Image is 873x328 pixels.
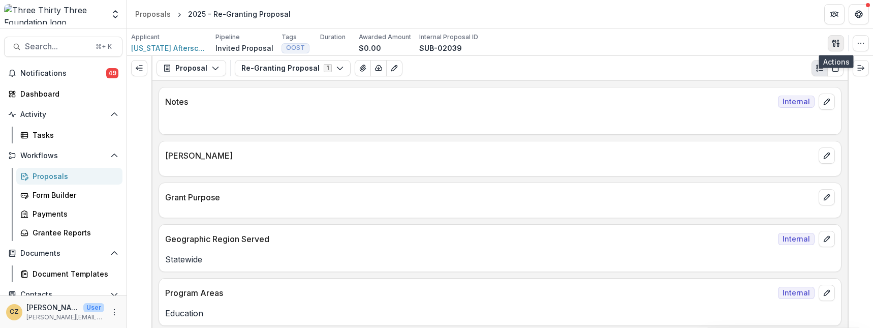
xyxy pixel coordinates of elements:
[16,205,122,222] a: Payments
[359,33,411,42] p: Awarded Amount
[4,147,122,164] button: Open Workflows
[165,96,774,108] p: Notes
[131,7,175,21] a: Proposals
[16,265,122,282] a: Document Templates
[819,189,835,205] button: edit
[33,269,114,279] div: Document Templates
[359,43,381,53] p: $0.00
[16,224,122,241] a: Grantee Reports
[20,290,106,299] span: Contacts
[819,94,835,110] button: edit
[33,227,114,238] div: Grantee Reports
[20,69,106,78] span: Notifications
[215,43,273,53] p: Invited Proposal
[20,152,106,160] span: Workflows
[108,306,120,318] button: More
[824,4,845,24] button: Partners
[106,68,118,78] span: 49
[20,249,106,258] span: Documents
[131,43,207,53] a: [US_STATE] Afterschool
[419,33,478,42] p: Internal Proposal ID
[853,60,869,76] button: Expand right
[131,7,295,21] nav: breadcrumb
[16,168,122,185] a: Proposals
[108,4,122,24] button: Open entity switcher
[4,65,122,81] button: Notifications49
[131,60,147,76] button: Expand left
[16,187,122,203] a: Form Builder
[26,313,104,322] p: [PERSON_NAME][EMAIL_ADDRESS][DOMAIN_NAME]
[4,37,122,57] button: Search...
[93,41,114,52] div: ⌘ + K
[778,287,815,299] span: Internal
[131,33,160,42] p: Applicant
[165,150,815,162] p: [PERSON_NAME]
[33,171,114,182] div: Proposals
[16,127,122,143] a: Tasks
[188,9,291,19] div: 2025 - Re-Granting Proposal
[215,33,240,42] p: Pipeline
[4,4,104,24] img: Three Thirty Three Foundation logo
[235,60,351,76] button: Re-Granting Proposal1
[4,85,122,102] a: Dashboard
[157,60,226,76] button: Proposal
[320,33,346,42] p: Duration
[33,190,114,200] div: Form Builder
[355,60,371,76] button: View Attached Files
[33,130,114,140] div: Tasks
[827,60,844,76] button: PDF view
[419,43,462,53] p: SUB-02039
[778,96,815,108] span: Internal
[165,253,835,265] p: Statewide
[20,110,106,119] span: Activity
[4,245,122,261] button: Open Documents
[4,106,122,123] button: Open Activity
[165,307,835,319] p: Education
[4,286,122,303] button: Open Contacts
[20,88,114,99] div: Dashboard
[165,287,774,299] p: Program Areas
[135,9,171,19] div: Proposals
[25,42,89,51] span: Search...
[165,233,774,245] p: Geographic Region Served
[849,4,869,24] button: Get Help
[286,44,305,51] span: OOST
[778,233,815,245] span: Internal
[386,60,402,76] button: Edit as form
[812,60,828,76] button: Plaintext view
[819,285,835,301] button: edit
[26,302,79,313] p: [PERSON_NAME]
[282,33,297,42] p: Tags
[819,147,835,164] button: edit
[33,208,114,219] div: Payments
[10,309,19,315] div: Christine Zachai
[83,303,104,312] p: User
[819,231,835,247] button: edit
[165,191,815,203] p: Grant Purpose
